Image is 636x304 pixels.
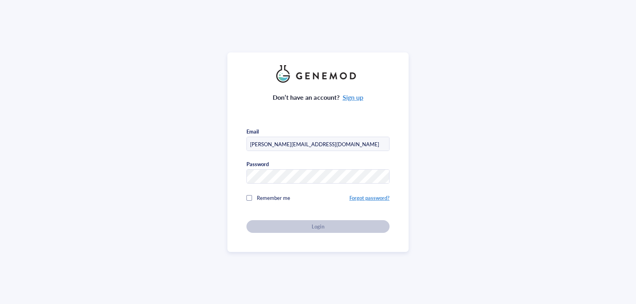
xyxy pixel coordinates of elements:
div: Email [246,128,259,135]
a: Sign up [343,93,363,102]
img: genemod_logo_light-BcqUzbGq.png [276,65,360,83]
div: Don’t have an account? [273,92,363,103]
span: Remember me [257,194,290,201]
a: Forgot password? [349,194,390,201]
div: Password [246,161,269,168]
